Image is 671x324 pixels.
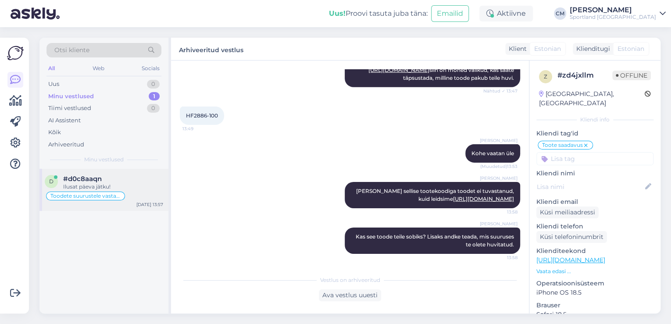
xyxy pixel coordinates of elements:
div: Arhiveeritud [48,140,84,149]
div: Aktiivne [479,6,533,21]
div: Klient [505,44,527,53]
div: Proovi tasuta juba täna: [329,8,428,19]
b: Uus! [329,9,346,18]
div: Kliendi info [536,116,653,124]
span: Vestlus on arhiveeritud [320,276,380,284]
div: [DATE] 13:57 [136,201,163,208]
div: Küsi meiliaadressi [536,207,599,218]
div: Ava vestlus uuesti [319,289,381,301]
span: Toote saadavus [542,142,583,148]
div: AI Assistent [48,116,81,125]
span: 13:58 [485,254,518,261]
div: Küsi telefoninumbrit [536,231,607,243]
span: (Muudetud) 13:53 [480,163,518,170]
div: 0 [147,104,160,113]
span: HF2886-100 [186,112,218,119]
a: [PERSON_NAME]Sportland [GEOGRAPHIC_DATA] [570,7,666,21]
div: Web [91,63,106,74]
input: Lisa nimi [537,182,643,192]
div: 0 [147,80,160,89]
label: Arhiveeritud vestlus [179,43,243,55]
span: Nähtud ✓ 13:47 [483,88,518,94]
div: Ilusat päeva jätku! [63,183,163,191]
span: z [544,73,547,80]
span: d [49,178,54,185]
p: Safari 18.5 [536,310,653,319]
img: Askly Logo [7,45,24,61]
div: [GEOGRAPHIC_DATA], [GEOGRAPHIC_DATA] [539,89,645,108]
span: Minu vestlused [84,156,124,164]
span: Toodete suurustele vastavus (suurustetabelid) [50,193,121,199]
span: [PERSON_NAME] [480,137,518,144]
a: [URL][DOMAIN_NAME] [536,256,605,264]
span: Kas see toode teile sobiks? Lisaks andke teada, mis suuruses te olete huvitatud. [356,233,515,248]
span: [PERSON_NAME] [480,175,518,182]
div: CM [554,7,566,20]
p: Brauser [536,301,653,310]
div: Kõik [48,128,61,137]
div: [PERSON_NAME] [570,7,656,14]
p: Operatsioonisüsteem [536,279,653,288]
span: Estonian [534,44,561,53]
div: 1 [149,92,160,101]
input: Lisa tag [536,152,653,165]
span: Offline [612,71,651,80]
button: Emailid [431,5,469,22]
div: Socials [140,63,161,74]
span: [PERSON_NAME] sellise tootekoodiga toodet ei tuvastanud, kuid leidsime [356,188,515,202]
div: Uus [48,80,59,89]
div: Sportland [GEOGRAPHIC_DATA] [570,14,656,21]
span: #d0c8aaqn [63,175,102,183]
a: [URL][DOMAIN_NAME] [368,67,429,73]
span: Otsi kliente [54,46,89,55]
span: 13:49 [182,125,215,132]
div: All [46,63,57,74]
div: Klienditugi [573,44,610,53]
a: [URL][DOMAIN_NAME] [453,196,514,202]
p: Kliendi telefon [536,222,653,231]
span: 13:58 [485,209,518,215]
p: iPhone OS 18.5 [536,288,653,297]
p: Kliendi nimi [536,169,653,178]
span: [PERSON_NAME] [480,221,518,227]
span: Estonian [617,44,644,53]
span: Kohe vaatan üle [471,150,514,157]
div: # zd4jxllm [557,70,612,81]
p: Vaata edasi ... [536,267,653,275]
div: Tiimi vestlused [48,104,91,113]
p: Klienditeekond [536,246,653,256]
p: Kliendi tag'id [536,129,653,138]
p: Kliendi email [536,197,653,207]
div: Minu vestlused [48,92,94,101]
